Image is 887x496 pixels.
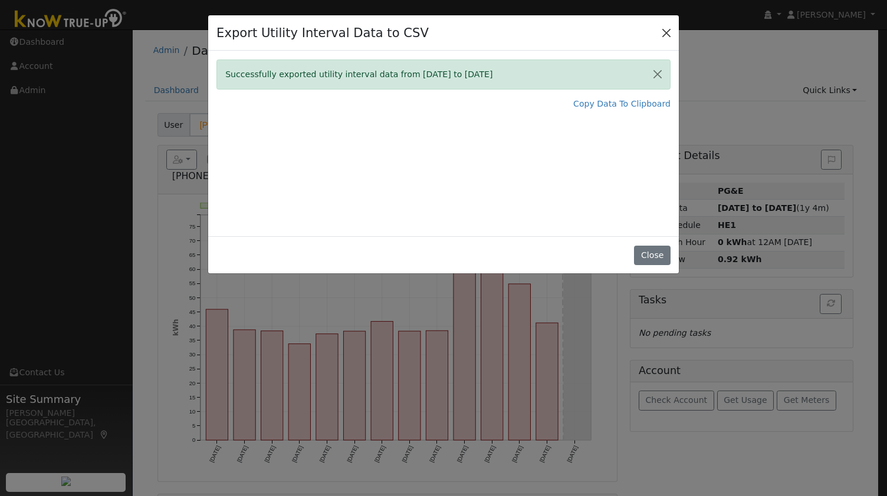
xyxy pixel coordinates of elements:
button: Close [645,60,670,89]
button: Close [634,246,670,266]
button: Close [658,24,675,41]
h4: Export Utility Interval Data to CSV [216,24,429,42]
a: Copy Data To Clipboard [573,98,671,110]
div: Successfully exported utility interval data from [DATE] to [DATE] [216,59,671,90]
